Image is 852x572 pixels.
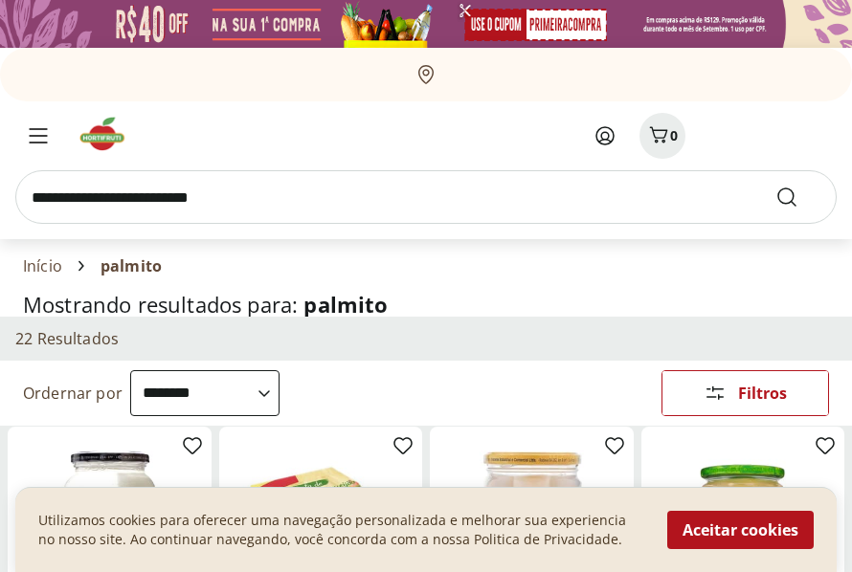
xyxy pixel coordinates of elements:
button: Menu [15,113,61,159]
input: search [15,170,837,224]
a: Início [23,257,62,275]
span: Filtros [738,385,787,401]
button: Aceitar cookies [667,511,814,549]
button: Filtros [661,370,829,416]
h2: 22 Resultados [15,328,119,349]
img: Hortifruti [77,115,141,153]
span: palmito [101,257,162,275]
button: Submit Search [775,186,821,209]
svg: Abrir Filtros [704,382,727,405]
button: Carrinho [639,113,685,159]
span: 0 [670,126,678,144]
span: palmito [303,290,388,319]
p: Utilizamos cookies para oferecer uma navegação personalizada e melhorar sua experiencia no nosso ... [38,511,644,549]
label: Ordernar por [23,383,123,404]
h1: Mostrando resultados para: [23,293,829,317]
